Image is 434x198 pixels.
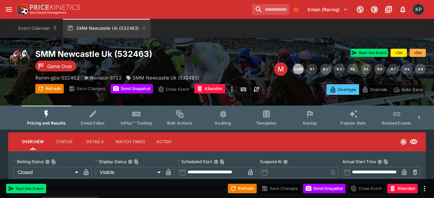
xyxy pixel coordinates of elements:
[14,167,81,178] div: Closed
[291,4,301,15] button: No Bookmarks
[361,64,372,74] button: R5
[81,120,105,126] span: Detail Editor
[347,64,358,74] button: R4
[307,64,317,74] button: R1
[220,159,224,164] button: Copy To Clipboard
[413,4,424,15] div: Kedar Pandit
[111,84,153,93] button: Send Snapshot
[228,184,256,193] button: Refresh
[338,86,356,93] p: Overtype
[15,3,28,16] img: PriceKinetics Logo
[6,184,46,193] button: Start the Event
[194,85,225,92] span: Mark an event as closed and abandoned.
[3,3,15,16] button: open drawer
[51,159,56,164] button: Copy To Clipboard
[411,2,426,17] button: Kedar Pandit
[415,64,426,74] button: R9
[47,63,72,70] p: Game Over
[303,4,352,15] button: Select Tenant
[35,49,263,59] h2: Copy To Clipboard
[63,19,151,38] button: SMM Newcastle Uk (532463)
[382,120,411,126] span: Related Events
[400,138,407,145] svg: Closed
[391,49,407,57] button: +1m
[370,86,387,93] p: Override
[320,64,331,74] button: R2
[351,49,388,57] button: Start the Event
[128,159,133,164] button: Display StatusCopy To Clipboard
[401,64,412,74] button: R8
[96,167,163,178] div: Visible
[27,120,66,126] span: Pricing and Results
[30,5,80,10] img: PriceKinetics
[283,159,288,164] button: Suspend At
[377,159,382,164] button: Actual Start TimeCopy To Clipboard
[260,159,282,164] p: Suspend At
[354,3,366,16] button: Connected to PK
[14,19,62,38] button: Event Calendar
[293,64,426,74] nav: pagination navigation
[382,3,395,16] button: Documentation
[8,49,30,70] img: horse_racing.png
[194,84,225,93] button: Abandon
[397,3,409,16] button: Notifications
[293,64,304,74] button: SMM
[90,74,122,81] p: Revision 9722
[374,64,385,74] button: R6
[256,120,277,126] span: Templates
[126,74,199,81] div: SMM Newcastle Uk (532463)
[410,49,426,57] button: +5m
[387,184,418,193] button: Abandon
[121,120,152,126] span: InPlay™ Trading
[49,134,80,150] button: Status
[14,159,44,164] p: Betting Status
[340,120,366,126] span: Popular Bets
[359,84,390,95] button: Override
[30,11,66,14] img: Sportsbook Management
[383,159,388,164] button: Copy To Clipboard
[35,84,64,93] button: Refresh
[334,64,344,74] button: R3
[178,159,212,164] p: Scheduled Start
[410,138,418,146] svg: Visible
[252,4,289,15] input: search
[214,159,218,164] button: Scheduled StartCopy To Clipboard
[35,74,79,81] p: Copy To Clipboard
[22,106,412,130] div: Event type filters
[387,184,418,191] span: Mark an event as closed and abandoned.
[133,74,199,81] p: SMM Newcastle Uk (532463)
[327,84,359,95] button: Overtype
[96,159,126,164] p: Display Status
[110,134,151,150] button: Match Times
[45,159,50,164] button: Betting StatusCopy To Clipboard
[388,64,399,74] button: R7
[420,184,429,193] button: more
[151,134,181,150] button: Actions
[368,3,380,16] button: Toggle light/dark mode
[327,84,426,95] div: Start From
[80,134,110,150] button: Details
[342,159,376,164] p: Actual Start Time
[167,120,192,126] span: Bulk Actions
[274,62,288,76] div: Edit Meeting
[303,120,317,126] span: Racing
[134,159,139,164] button: Copy To Clipboard
[215,120,231,126] span: Auditing
[390,84,426,95] button: Auto-Save
[16,134,49,150] button: Overview
[401,86,423,93] p: Auto-Save
[228,84,236,95] button: more
[303,184,346,193] button: Send Snapshot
